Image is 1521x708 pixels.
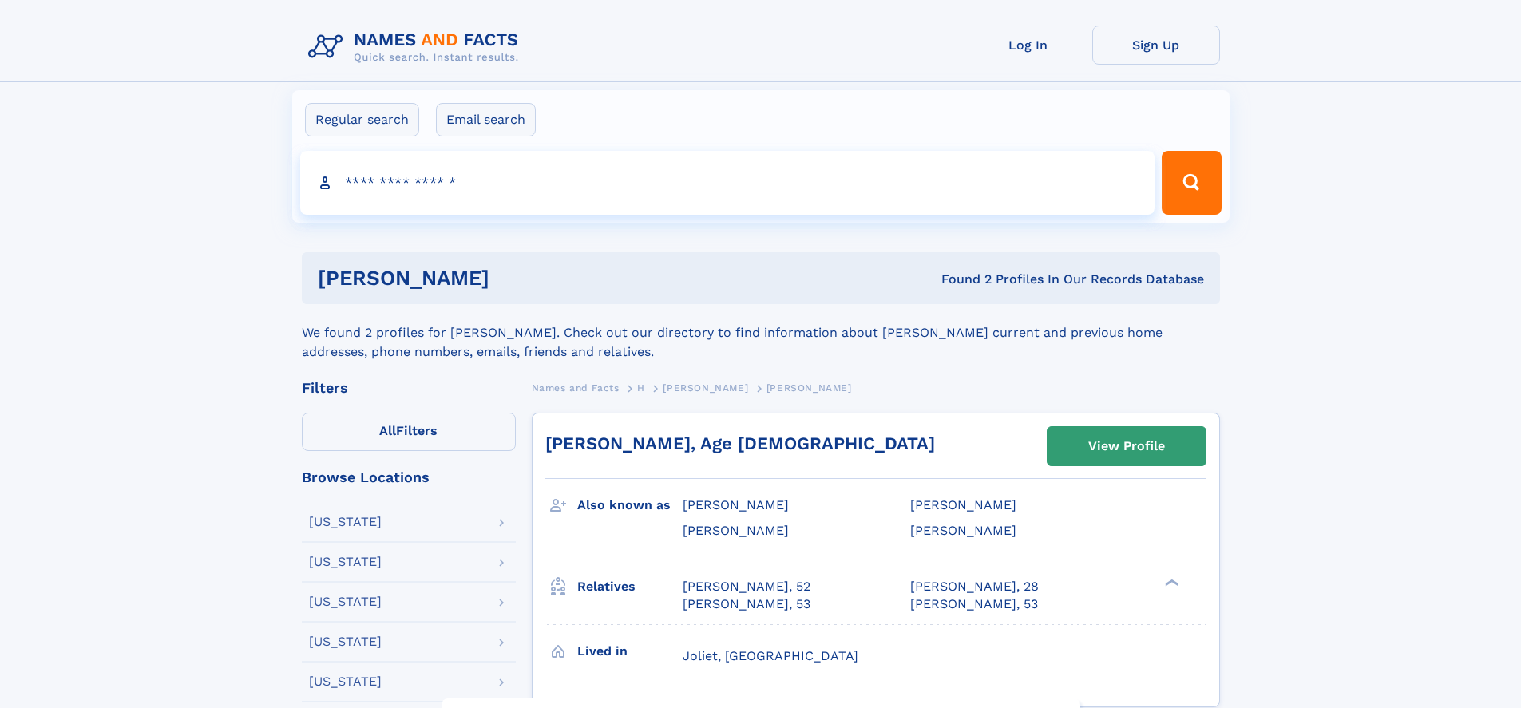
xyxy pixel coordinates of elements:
[1162,151,1221,215] button: Search Button
[309,556,382,568] div: [US_STATE]
[302,470,516,485] div: Browse Locations
[436,103,536,136] label: Email search
[683,648,858,663] span: Joliet, [GEOGRAPHIC_DATA]
[1088,428,1165,465] div: View Profile
[309,595,382,608] div: [US_STATE]
[910,595,1038,613] a: [PERSON_NAME], 53
[309,516,382,528] div: [US_STATE]
[964,26,1092,65] a: Log In
[683,497,789,512] span: [PERSON_NAME]
[663,378,748,398] a: [PERSON_NAME]
[766,382,852,394] span: [PERSON_NAME]
[300,151,1155,215] input: search input
[309,635,382,648] div: [US_STATE]
[379,423,396,438] span: All
[910,578,1039,595] a: [PERSON_NAME], 28
[532,378,620,398] a: Names and Facts
[577,638,683,665] h3: Lived in
[302,381,516,395] div: Filters
[910,497,1016,512] span: [PERSON_NAME]
[577,573,683,600] h3: Relatives
[302,413,516,451] label: Filters
[715,271,1204,288] div: Found 2 Profiles In Our Records Database
[302,304,1220,362] div: We found 2 profiles for [PERSON_NAME]. Check out our directory to find information about [PERSON_...
[1048,427,1206,465] a: View Profile
[318,268,715,288] h1: [PERSON_NAME]
[683,595,810,613] a: [PERSON_NAME], 53
[663,382,748,394] span: [PERSON_NAME]
[305,103,419,136] label: Regular search
[683,523,789,538] span: [PERSON_NAME]
[637,378,645,398] a: H
[309,675,382,688] div: [US_STATE]
[1161,577,1180,587] div: ❯
[910,523,1016,538] span: [PERSON_NAME]
[683,578,810,595] a: [PERSON_NAME], 52
[302,26,532,69] img: Logo Names and Facts
[1092,26,1220,65] a: Sign Up
[637,382,645,394] span: H
[577,492,683,519] h3: Also known as
[545,433,935,453] a: [PERSON_NAME], Age [DEMOGRAPHIC_DATA]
